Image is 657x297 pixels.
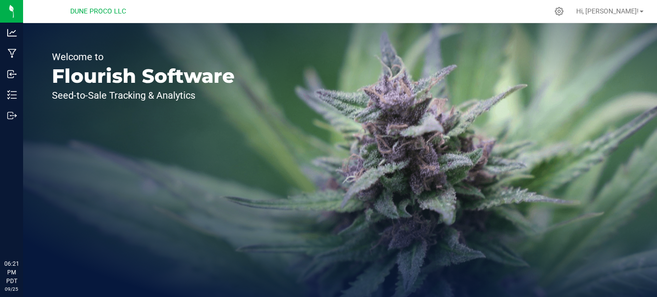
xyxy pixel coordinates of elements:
[553,7,565,16] div: Manage settings
[7,69,17,79] inline-svg: Inbound
[52,66,235,86] p: Flourish Software
[70,7,126,15] span: DUNE PROCO LLC
[4,285,19,293] p: 09/25
[52,52,235,62] p: Welcome to
[7,49,17,58] inline-svg: Manufacturing
[7,90,17,100] inline-svg: Inventory
[4,259,19,285] p: 06:21 PM PDT
[7,111,17,120] inline-svg: Outbound
[576,7,639,15] span: Hi, [PERSON_NAME]!
[52,90,235,100] p: Seed-to-Sale Tracking & Analytics
[7,28,17,38] inline-svg: Analytics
